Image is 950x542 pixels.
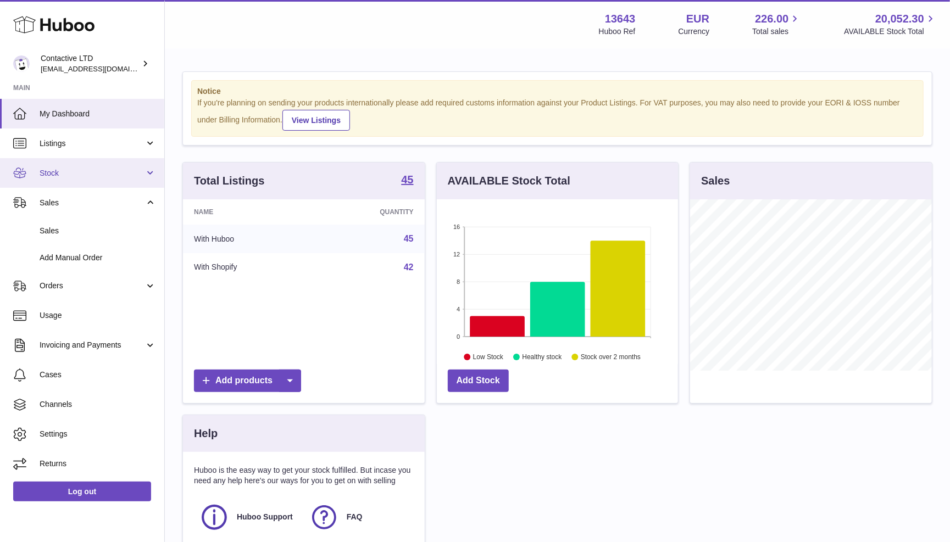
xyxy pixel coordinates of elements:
[581,353,641,361] text: Stock over 2 months
[473,353,504,361] text: Low Stock
[875,12,924,26] span: 20,052.30
[197,98,918,131] div: If you're planning on sending your products internationally please add required customs informati...
[194,174,265,188] h3: Total Listings
[183,253,313,282] td: With Shopify
[752,26,801,37] span: Total sales
[309,502,408,532] a: FAQ
[347,512,363,522] span: FAQ
[194,370,301,392] a: Add products
[40,226,156,236] span: Sales
[194,426,218,441] h3: Help
[41,64,162,73] span: [EMAIL_ADDRESS][DOMAIN_NAME]
[41,53,140,74] div: Contactive LTD
[844,26,937,37] span: AVAILABLE Stock Total
[40,399,156,410] span: Channels
[40,109,156,119] span: My Dashboard
[679,26,710,37] div: Currency
[40,138,145,149] span: Listings
[40,459,156,469] span: Returns
[404,262,414,272] a: 42
[448,370,509,392] a: Add Stock
[453,251,460,258] text: 12
[605,12,636,26] strong: 13643
[844,12,937,37] a: 20,052.30 AVAILABLE Stock Total
[199,502,298,532] a: Huboo Support
[40,310,156,321] span: Usage
[401,174,413,187] a: 45
[13,55,30,72] img: soul@SOWLhome.com
[40,370,156,380] span: Cases
[197,86,918,97] strong: Notice
[40,168,145,178] span: Stock
[401,174,413,185] strong: 45
[40,253,156,263] span: Add Manual Order
[13,482,151,501] a: Log out
[313,199,425,225] th: Quantity
[404,234,414,243] a: 45
[194,465,414,486] p: Huboo is the easy way to get your stock fulfilled. But incase you need any help here's our ways f...
[755,12,788,26] span: 226.00
[599,26,636,37] div: Huboo Ref
[40,340,145,350] span: Invoicing and Payments
[701,174,730,188] h3: Sales
[282,110,350,131] a: View Listings
[40,281,145,291] span: Orders
[40,198,145,208] span: Sales
[457,306,460,312] text: 4
[457,278,460,285] text: 8
[686,12,709,26] strong: EUR
[237,512,293,522] span: Huboo Support
[522,353,562,361] text: Healthy stock
[453,223,460,230] text: 16
[183,225,313,253] td: With Huboo
[448,174,570,188] h3: AVAILABLE Stock Total
[40,429,156,439] span: Settings
[457,333,460,340] text: 0
[183,199,313,225] th: Name
[752,12,801,37] a: 226.00 Total sales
